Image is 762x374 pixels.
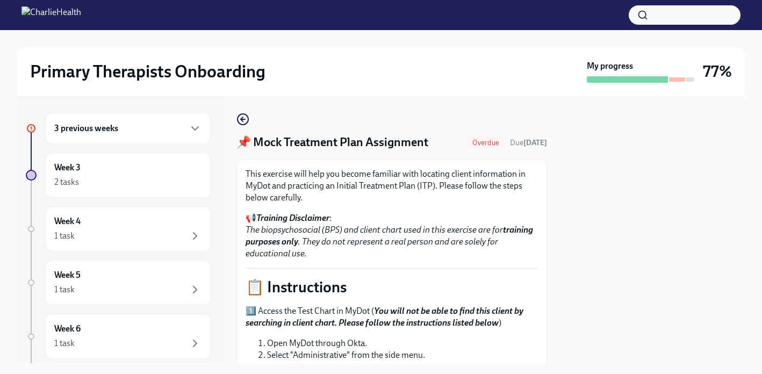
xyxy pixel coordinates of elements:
a: Week 32 tasks [26,153,211,198]
em: The biopsychosocial (BPS) and client chart used in this exercise are for . They do not represent ... [246,225,533,258]
span: Overdue [466,139,506,147]
div: 3 previous weeks [45,113,211,144]
div: 1 task [54,230,75,242]
h3: 77% [703,62,732,81]
p: 📢 : [246,212,538,260]
div: 1 task [54,337,75,349]
span: August 22nd, 2025 10:00 [510,138,547,148]
strong: My progress [587,60,633,72]
div: 1 task [54,284,75,296]
h6: Week 4 [54,215,81,227]
h6: 3 previous weeks [54,123,118,134]
li: Select "Administrative" from the side menu. [267,349,538,361]
a: Week 61 task [26,314,211,359]
p: This exercise will help you become familiar with locating client information in MyDot and practic... [246,168,538,204]
h6: Week 6 [54,323,81,335]
h2: Primary Therapists Onboarding [30,61,265,82]
h6: Week 5 [54,269,81,281]
strong: You will not be able to find this client by searching in client chart. Please follow the instruct... [246,306,523,328]
div: 2 tasks [54,176,79,188]
p: 📋 Instructions [246,277,538,297]
span: Due [510,138,547,147]
h4: 📌 Mock Treatment Plan Assignment [236,134,428,150]
h6: Week 3 [54,162,81,174]
a: Week 41 task [26,206,211,251]
img: CharlieHealth [21,6,81,24]
strong: [DATE] [523,138,547,147]
li: Open MyDot through Okta. [267,337,538,349]
p: 1️⃣ Access the Test Chart in MyDot ( ) [246,305,538,329]
strong: Training Disclaimer [256,213,329,223]
a: Week 51 task [26,260,211,305]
